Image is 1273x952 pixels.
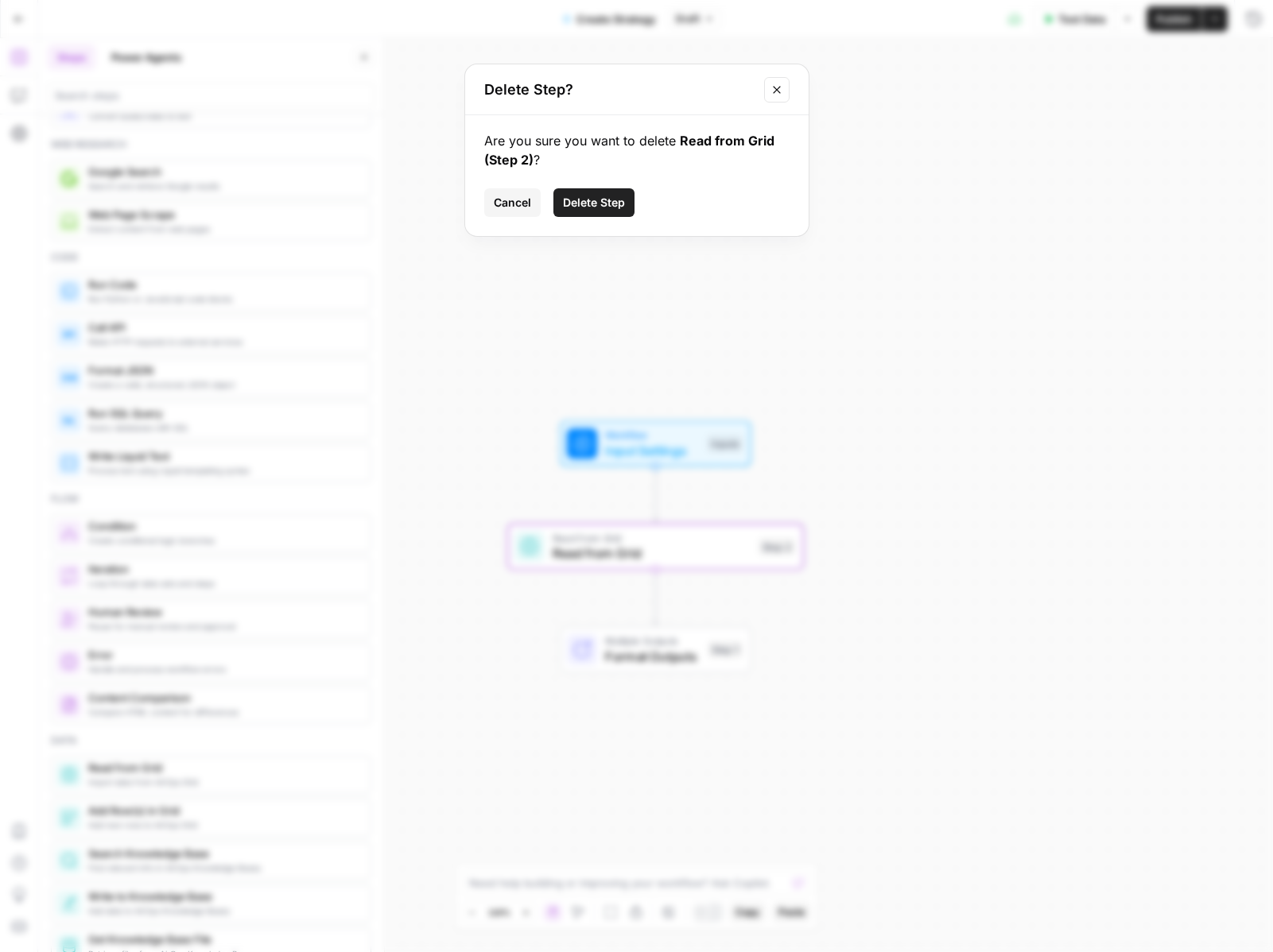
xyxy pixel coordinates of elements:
span: Cancel [494,195,531,211]
div: Are you sure you want to delete ? [484,131,790,169]
span: Delete Step [563,195,625,211]
button: Delete Step [553,188,635,217]
h2: Delete Step? [484,79,755,101]
button: Cancel [484,188,541,217]
button: Close modal [764,77,790,103]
